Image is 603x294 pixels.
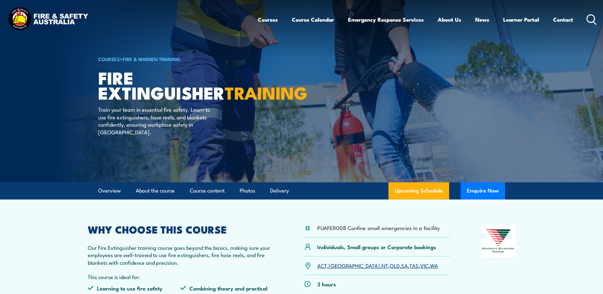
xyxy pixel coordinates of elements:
[401,262,408,269] a: SA
[240,182,255,199] a: Photos
[329,262,380,269] a: [GEOGRAPHIC_DATA]
[438,11,461,28] a: About Us
[388,182,449,199] a: Upcoming Schedule
[420,262,428,269] a: VIC
[190,182,225,199] a: Course content
[409,262,419,269] a: TAS
[123,55,181,62] a: Fire & Warden Training
[88,244,273,266] p: Our Fire Extinguisher training course goes beyond the basics, making sure your employees are well...
[98,182,121,199] a: Overview
[98,106,214,136] p: Train your team in essential fire safety. Learn to use fire extinguishers, hose reels, and blanke...
[292,11,334,28] a: Course Calendar
[317,224,440,231] li: PUAFER008 Confine small emergencies in a facility
[481,225,516,257] img: Nationally Recognised Training logo.
[503,11,539,28] a: Learner Portal
[381,262,388,269] a: NT
[88,225,273,234] h2: WHY CHOOSE THIS COURSE
[475,11,489,28] a: News
[225,79,307,105] strong: TRAINING
[136,182,175,199] a: About the course
[258,11,278,28] a: Courses
[553,11,573,28] a: Contact
[461,182,505,199] button: Enquire Now
[270,182,289,199] a: Delivery
[348,11,424,28] a: Emergency Response Services
[98,70,255,100] h1: Fire Extinguisher
[317,262,327,269] a: ACT
[317,243,436,250] p: Individuals, Small groups or Corporate bookings
[317,262,438,269] p: , , , , , , ,
[98,55,120,62] a: COURSES
[88,273,273,280] p: This course is ideal for:
[390,262,400,269] a: QLD
[98,55,255,63] h6: >
[317,280,336,288] p: 3 hours
[430,262,438,269] a: WA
